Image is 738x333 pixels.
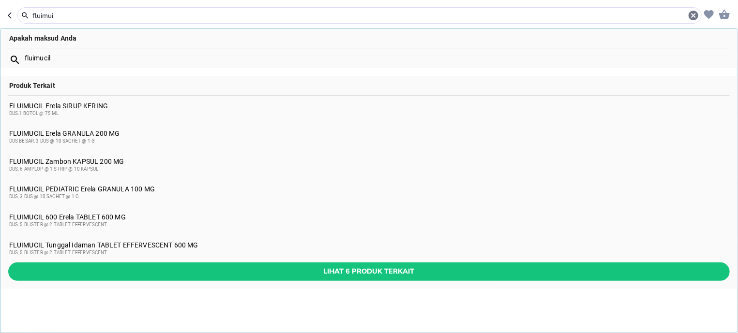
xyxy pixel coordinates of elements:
div: FLUIMUCIL PEDIATRIC Erela GRANULA 100 MG [9,185,729,201]
span: DUS, 3 DUS @ 10 SACHET @ 1 G [9,194,79,199]
input: Cari 4000+ produk di sini [31,11,688,21]
div: FLUIMUCIL Erela SIRUP KERING [9,102,729,117]
span: Lihat 6 produk terkait [16,265,722,277]
span: DUS, 5 BLISTER @ 2 TABLET EFFERVESCENT [9,250,107,255]
div: fluimucil [25,54,729,62]
div: FLUIMUCIL Erela GRANULA 200 MG [9,130,729,145]
span: DUS BESAR, 3 DUS @ 10 SACHET @ 1 G [9,138,95,144]
div: FLUIMUCIL Zambon KAPSUL 200 MG [9,158,729,173]
span: DUS,1 BOTOL @ 75 ML [9,111,59,116]
div: Apakah maksud Anda [0,29,738,48]
span: DUS, 6 AMPLOP @ 1 STRIP @ 10 KAPSUL [9,166,99,172]
div: FLUIMUCIL Tunggal Idaman TABLET EFFERVESCENT 600 MG [9,241,729,257]
div: Produk Terkait [0,76,738,95]
span: DUS, 5 BLISTER @ 2 TABLET EFFERVESCENT [9,222,107,227]
div: FLUIMUCIL 600 Erela TABLET 600 MG [9,213,729,229]
button: Lihat 6 produk terkait [8,262,730,280]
